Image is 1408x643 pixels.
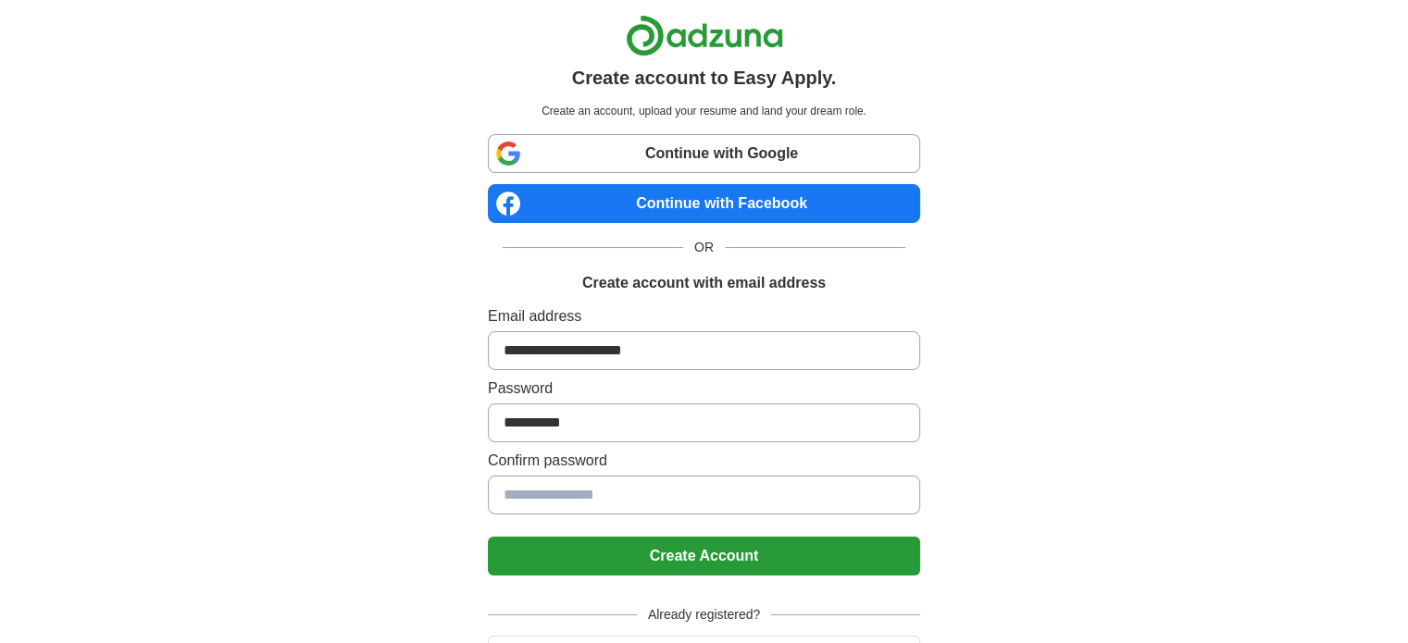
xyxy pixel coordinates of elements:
[637,605,771,624] span: Already registered?
[572,64,837,92] h1: Create account to Easy Apply.
[488,134,920,173] a: Continue with Google
[626,15,783,56] img: Adzuna logo
[683,238,725,257] span: OR
[492,103,916,119] p: Create an account, upload your resume and land your dream role.
[488,184,920,223] a: Continue with Facebook
[488,450,920,472] label: Confirm password
[488,305,920,328] label: Email address
[582,272,826,294] h1: Create account with email address
[488,377,920,400] label: Password
[488,537,920,575] button: Create Account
